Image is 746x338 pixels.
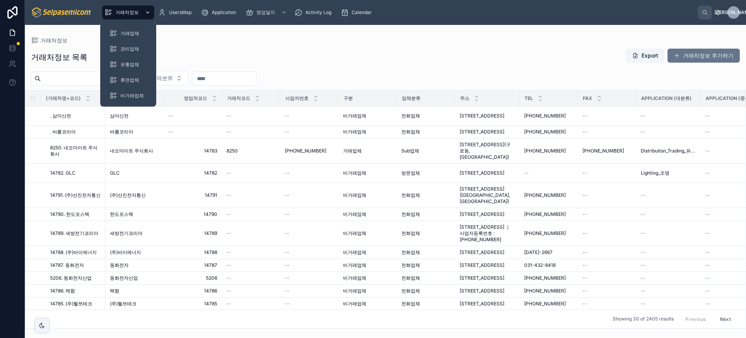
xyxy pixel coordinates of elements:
span: Lighting_조명 [641,170,669,176]
a: [STREET_ADDRESS] [460,262,515,268]
a: 방문업체 [401,170,450,176]
a: . 바롬코리아 [50,129,101,135]
span: -- [705,148,710,154]
span: -- [705,192,710,198]
a: 14782. GLC [50,170,101,176]
a: (주)헬쯔테크 [110,301,159,307]
span: -- [582,230,587,236]
span: -- [285,230,289,236]
span: Calendar [352,9,372,16]
a: -- [582,170,631,176]
span: -- [705,275,710,281]
span: [PHONE_NUMBER] [524,288,566,294]
a: Lighting_조명 [641,170,696,176]
span: [STREET_ADDRESS] [460,288,504,294]
span: -- [582,288,587,294]
a: [PHONE_NUMBER] [582,148,631,154]
span: Sub업체 [401,148,419,154]
span: 거래처정보 [40,37,68,44]
a: [PHONE_NUMBER] [524,211,573,217]
span: -- [285,288,289,294]
span: -- [582,262,587,268]
a: Calendar [338,5,377,19]
span: 삼아산전 [110,113,129,119]
span: -- [285,275,289,281]
a: 14790. 한도포스텍 [50,211,101,217]
span: -- [705,288,710,294]
button: Select Button [145,71,189,86]
span: -- [227,249,231,256]
a: 전화업체 [401,113,450,119]
a: Sub업체 [401,148,450,154]
span: 14782 [168,170,217,176]
a: 거래처정보 [102,5,154,19]
span: 전화업체 [401,249,420,256]
a: Activity Log [292,5,337,19]
a: 비거래업체 [343,192,392,198]
span: 14787. 동화전자 [50,262,84,268]
span: 14785. (주)헬쯔테크 [50,301,92,307]
span: 전화업체 [401,230,420,236]
a: 비거래업체 [343,262,392,268]
a: -- [641,230,696,236]
span: 비거래업체 [343,129,366,135]
a: 비거래업체 [343,249,392,256]
span: -- [227,170,231,176]
span: [PHONE_NUMBER] [285,148,326,154]
a: -- [227,129,275,135]
a: 14785 [168,301,217,307]
a: 거래업체 [105,26,152,40]
span: 네오마이트 주식회사 [110,148,153,154]
a: [STREET_ADDRESS] [460,275,515,281]
span: 14786. 택함 [50,288,75,294]
a: 비거래업체 [343,230,392,236]
a: 14789 [168,230,217,236]
a: Application [199,5,242,19]
a: -- [641,275,696,281]
a: 거래처정보 추가하기 [668,49,740,63]
a: -- [641,129,696,135]
span: GLC [110,170,120,176]
span: -- [285,170,289,176]
a: 14788. (주)바이에너지 [50,249,101,256]
a: 유통업체 [105,58,152,72]
a: [DATE]-2667 [524,249,573,256]
a: -- [227,113,275,119]
span: 한도포스텍 [110,211,133,217]
span: -- [705,113,710,119]
span: 거래업체 [343,148,362,154]
span: 택함 [110,288,119,294]
span: -- [285,262,289,268]
span: -- [227,113,231,119]
a: -- [524,170,573,176]
span: -- [227,262,231,268]
span: 전화업체 [401,192,420,198]
span: -- [524,170,529,176]
a: [PHONE_NUMBER] [524,192,573,198]
span: 유통업체 [120,61,139,68]
a: 14791 [168,192,217,198]
span: -- [582,192,587,198]
a: 거래처정보 [31,37,68,44]
span: -- [285,249,289,256]
a: 14786 [168,288,217,294]
span: -- [168,129,173,135]
a: 영업일지 [243,5,291,19]
span: -- [641,230,645,236]
a: 전화업체 [401,262,450,268]
a: 전화업체 [401,275,450,281]
a: [STREET_ADDRESS]([GEOGRAPHIC_DATA], [GEOGRAPHIC_DATA]) [460,186,515,205]
a: -- [285,275,334,281]
span: 비거래업체 [343,113,366,119]
span: 14790 [168,211,217,217]
span: -- [227,129,231,135]
span: 바롬코리아 [110,129,133,135]
span: 휴면업체 [120,77,139,83]
a: -- [285,129,334,135]
span: [STREET_ADDRESS] ｜ 사업자등록번호 : [PHONE_NUMBER] [460,224,515,243]
span: [STREET_ADDRESS](구로동, [GEOGRAPHIC_DATA]) [460,142,515,160]
a: [PHONE_NUMBER] [524,148,573,154]
a: 비거래업체 [343,170,392,176]
span: -- [641,211,645,217]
